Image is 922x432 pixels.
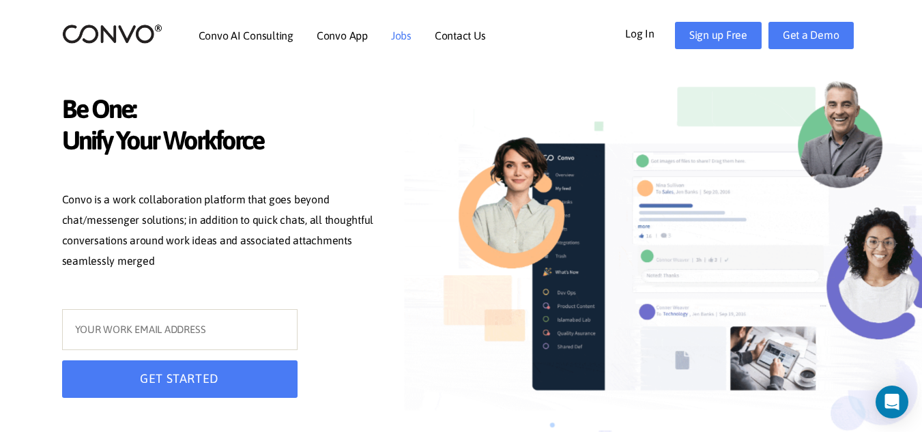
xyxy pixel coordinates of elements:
a: Log In [625,22,675,44]
a: Sign up Free [675,22,762,49]
a: Get a Demo [768,22,854,49]
button: GET STARTED [62,360,298,398]
a: Convo AI Consulting [199,30,293,41]
span: Be One: [62,93,383,128]
img: logo_2.png [62,23,162,44]
input: YOUR WORK EMAIL ADDRESS [62,309,298,350]
a: Convo App [317,30,368,41]
span: Unify Your Workforce [62,125,383,160]
a: Jobs [391,30,412,41]
a: Contact Us [435,30,486,41]
div: Open Intercom Messenger [876,386,908,418]
p: Convo is a work collaboration platform that goes beyond chat/messenger solutions; in addition to ... [62,190,383,274]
